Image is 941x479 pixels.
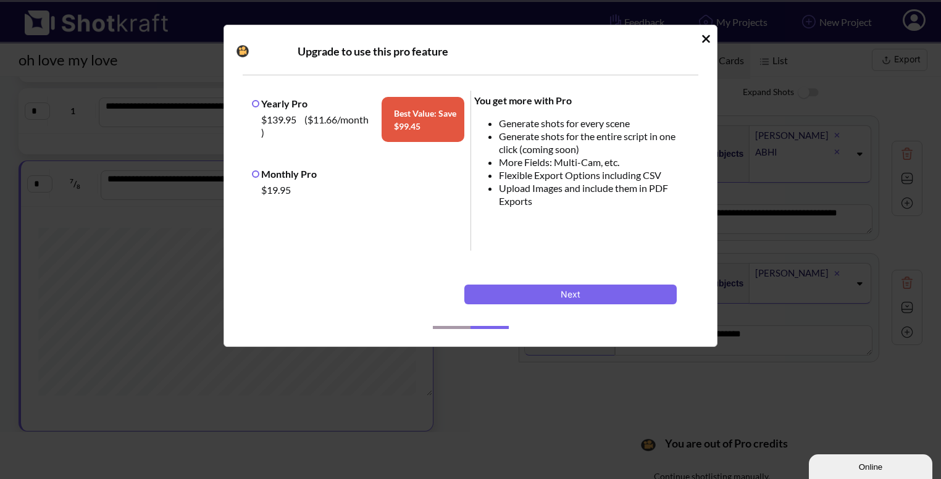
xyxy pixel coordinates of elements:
[382,97,464,142] span: Best Value: Save $ 99.45
[464,285,677,304] button: Next
[224,25,717,347] div: Idle Modal
[809,452,935,479] iframe: chat widget
[252,98,307,109] label: Yearly Pro
[499,181,693,207] li: Upload Images and include them in PDF Exports
[233,42,252,60] img: Camera Icon
[298,44,685,59] div: Upgrade to use this pro feature
[474,94,693,107] div: You get more with Pro
[252,168,317,180] label: Monthly Pro
[499,117,693,130] li: Generate shots for every scene
[258,110,375,142] div: $139.95
[499,130,693,156] li: Generate shots for the entire script in one click (coming soon)
[261,114,369,138] span: ( $11.66 /month )
[258,180,464,199] div: $19.95
[499,169,693,181] li: Flexible Export Options including CSV
[499,156,693,169] li: More Fields: Multi-Cam, etc.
